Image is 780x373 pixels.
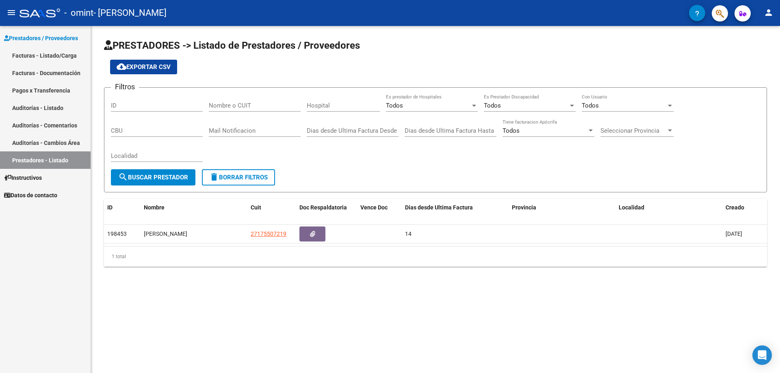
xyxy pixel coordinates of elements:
[752,345,772,365] div: Open Intercom Messenger
[141,199,247,216] datatable-header-cell: Nombre
[360,204,388,211] span: Vence Doc
[64,4,93,22] span: - omint
[405,231,412,237] span: 14
[104,40,360,51] span: PRESTADORES -> Listado de Prestadores / Proveedores
[117,63,171,71] span: Exportar CSV
[251,204,261,211] span: Cuit
[247,199,296,216] datatable-header-cell: Cuit
[104,199,141,216] datatable-header-cell: ID
[509,199,615,216] datatable-header-cell: Provincia
[4,173,42,182] span: Instructivos
[726,204,744,211] span: Creado
[110,60,177,74] button: Exportar CSV
[111,169,195,185] button: Buscar Prestador
[512,204,536,211] span: Provincia
[619,204,644,211] span: Localidad
[144,229,244,239] div: [PERSON_NAME]
[386,102,403,109] span: Todos
[299,204,347,211] span: Doc Respaldatoria
[251,231,286,237] span: 27175507219
[722,199,767,216] datatable-header-cell: Creado
[202,169,275,185] button: Borrar Filtros
[484,102,501,109] span: Todos
[118,172,128,182] mat-icon: search
[117,62,126,71] mat-icon: cloud_download
[296,199,357,216] datatable-header-cell: Doc Respaldatoria
[600,127,666,134] span: Seleccionar Provincia
[764,8,773,17] mat-icon: person
[111,81,139,93] h3: Filtros
[118,174,188,181] span: Buscar Prestador
[726,231,742,237] span: [DATE]
[4,34,78,43] span: Prestadores / Proveedores
[107,204,113,211] span: ID
[107,231,127,237] span: 198453
[144,204,165,211] span: Nombre
[357,199,402,216] datatable-header-cell: Vence Doc
[209,174,268,181] span: Borrar Filtros
[209,172,219,182] mat-icon: delete
[6,8,16,17] mat-icon: menu
[503,127,520,134] span: Todos
[104,246,767,267] div: 1 total
[4,191,57,200] span: Datos de contacto
[402,199,509,216] datatable-header-cell: Dias desde Ultima Factura
[582,102,599,109] span: Todos
[93,4,167,22] span: - [PERSON_NAME]
[405,204,473,211] span: Dias desde Ultima Factura
[615,199,722,216] datatable-header-cell: Localidad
